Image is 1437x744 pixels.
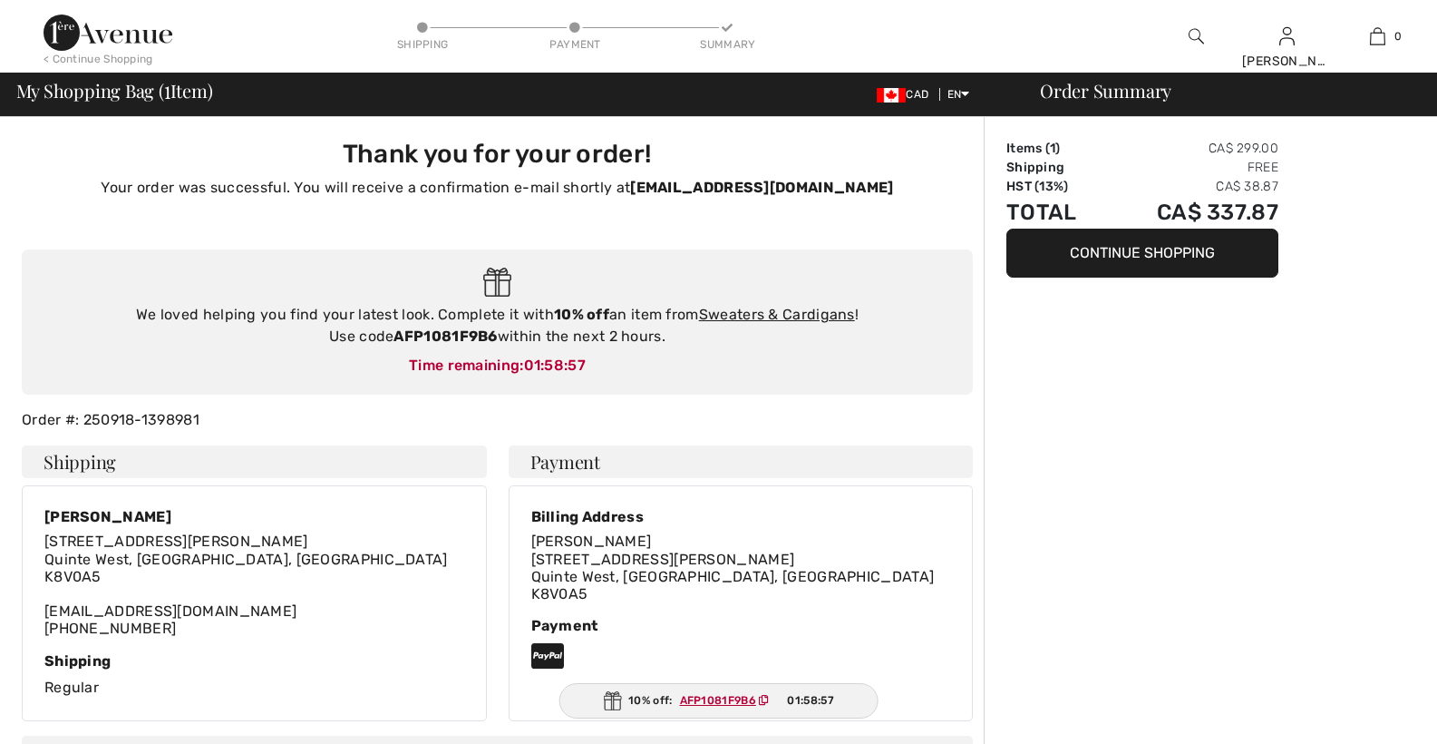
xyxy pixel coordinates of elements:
td: Items ( ) [1006,139,1106,158]
button: Continue Shopping [1006,229,1278,278]
td: CA$ 299.00 [1106,139,1278,158]
img: 1ère Avenue [44,15,172,51]
p: Your order was successful. You will receive a confirmation e-mail shortly at [33,177,962,199]
span: 1 [1050,141,1055,156]
div: [EMAIL_ADDRESS][DOMAIN_NAME] [PHONE_NUMBER] [44,533,448,637]
img: Gift.svg [483,268,511,298]
td: HST (13%) [1006,177,1106,196]
div: Time remaining: [40,355,955,377]
div: Billing Address [531,508,935,525]
div: Payment [531,617,951,634]
div: Payment [548,36,602,53]
span: 01:58:57 [524,357,586,374]
div: [PERSON_NAME] [44,508,448,525]
strong: AFP1081F9B6 [393,328,497,345]
div: < Continue Shopping [44,51,153,67]
a: 0 [1333,25,1422,47]
span: My Shopping Bag ( Item) [16,82,213,100]
ins: AFP1081F9B6 [680,694,756,707]
span: EN [947,88,970,101]
strong: 10% off [554,306,609,323]
span: CAD [877,88,936,101]
span: 1 [164,77,170,101]
div: [PERSON_NAME] [1242,52,1331,71]
div: Order #: 250918-1398981 [11,409,984,431]
div: Shipping [395,36,450,53]
strong: [EMAIL_ADDRESS][DOMAIN_NAME] [630,179,893,196]
span: [STREET_ADDRESS][PERSON_NAME] Quinte West, [GEOGRAPHIC_DATA], [GEOGRAPHIC_DATA] K8V0A5 [44,533,448,584]
a: Sign In [1279,27,1295,44]
div: Regular [44,652,464,699]
td: CA$ 337.87 [1106,196,1278,229]
div: We loved helping you find your latest look. Complete it with an item from ! Use code within the n... [40,304,955,348]
span: [STREET_ADDRESS][PERSON_NAME] Quinte West, [GEOGRAPHIC_DATA], [GEOGRAPHIC_DATA] K8V0A5 [531,551,935,602]
a: Sweaters & Cardigans [699,306,855,323]
img: search the website [1189,25,1204,47]
img: Gift.svg [603,691,621,710]
td: Shipping [1006,158,1106,177]
h4: Payment [509,445,974,478]
h3: Thank you for your order! [33,139,962,170]
div: Summary [700,36,754,53]
div: Shipping [44,652,464,670]
div: 10% off: [558,683,879,719]
img: My Info [1279,25,1295,47]
h4: Shipping [22,445,487,478]
div: Order Summary [1018,82,1426,100]
span: [PERSON_NAME] [531,533,652,550]
img: Canadian Dollar [877,88,906,103]
span: 0 [1394,28,1402,44]
td: Total [1006,196,1106,229]
img: My Bag [1370,25,1385,47]
span: 01:58:57 [787,692,833,709]
td: CA$ 38.87 [1106,177,1278,196]
td: Free [1106,158,1278,177]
